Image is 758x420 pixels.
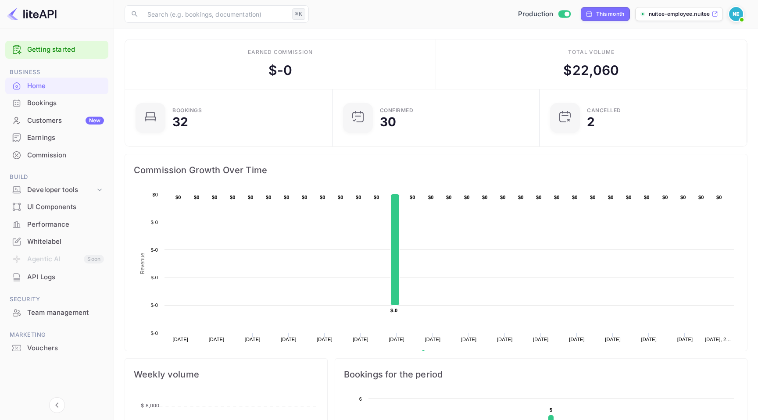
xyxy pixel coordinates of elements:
div: Getting started [5,41,108,59]
text: [DATE] [569,337,585,342]
text: $0 [175,195,181,200]
text: $0 [680,195,686,200]
div: This month [596,10,625,18]
a: API Logs [5,269,108,285]
text: $0 [698,195,704,200]
div: Developer tools [27,185,95,195]
div: API Logs [5,269,108,286]
text: $0 [446,195,452,200]
a: Bookings [5,95,108,111]
img: LiteAPI logo [7,7,57,21]
div: Bookings [172,108,202,113]
text: [DATE] [353,337,368,342]
text: Revenue [139,253,146,274]
text: $0 [194,195,200,200]
a: Team management [5,304,108,320]
div: CustomersNew [5,112,108,129]
text: $0 [248,195,254,200]
div: Performance [5,216,108,233]
text: $0 [554,195,560,200]
div: Click to change the date range period [581,7,630,21]
text: [DATE], 2… [705,337,731,342]
text: $0 [572,195,578,200]
text: [DATE] [245,337,261,342]
text: [DATE] [605,337,621,342]
div: Earned commission [248,48,313,56]
div: ⌘K [292,8,305,20]
text: [DATE] [641,337,657,342]
div: Customers [27,116,104,126]
div: Confirmed [380,108,414,113]
div: Earnings [27,133,104,143]
text: $0 [410,195,415,200]
text: 5 [550,407,552,413]
div: 2 [587,116,595,128]
text: [DATE] [173,337,189,342]
text: $0 [266,195,272,200]
text: [DATE] [497,337,513,342]
text: $0 [500,195,506,200]
text: $0 [230,195,236,200]
text: $0 [212,195,218,200]
span: Production [518,9,554,19]
div: Developer tools [5,182,108,198]
a: Performance [5,216,108,232]
text: $0 [428,195,434,200]
div: New [86,117,104,125]
text: [DATE] [461,337,477,342]
text: [DATE] [389,337,404,342]
tspan: $ 8,000 [141,402,159,409]
div: Commission [27,150,104,160]
div: Total volume [568,48,615,56]
text: $0 [518,195,524,200]
div: Vouchers [27,343,104,353]
text: $0 [644,195,650,200]
text: $0 [626,195,632,200]
text: $-0 [151,247,158,253]
div: UI Components [5,199,108,216]
a: UI Components [5,199,108,215]
div: $ -0 [268,61,292,80]
span: Build [5,172,108,182]
text: [DATE] [533,337,549,342]
div: Home [27,81,104,91]
text: $0 [338,195,343,200]
text: $0 [320,195,325,200]
div: $ 22,060 [563,61,619,80]
text: $0 [356,195,361,200]
text: [DATE] [677,337,693,342]
text: $-0 [390,308,397,313]
div: UI Components [27,202,104,212]
div: Bookings [5,95,108,112]
text: [DATE] [425,337,441,342]
text: Revenue [429,350,451,356]
text: $-0 [151,303,158,308]
span: Weekly volume [134,367,318,381]
div: Whitelabel [27,237,104,247]
div: Home [5,78,108,95]
div: API Logs [27,272,104,282]
p: nuitee-employee.nuitee... [649,10,710,18]
span: Business [5,68,108,77]
div: CANCELLED [587,108,621,113]
text: $0 [608,195,614,200]
a: Commission [5,147,108,163]
text: $0 [536,195,542,200]
a: Vouchers [5,340,108,356]
div: Bookings [27,98,104,108]
div: Performance [27,220,104,230]
text: $0 [482,195,488,200]
text: $0 [662,195,668,200]
div: Switch to Sandbox mode [515,9,574,19]
img: nuitee employee [729,7,743,21]
div: Vouchers [5,340,108,357]
a: Earnings [5,129,108,146]
button: Collapse navigation [49,397,65,413]
text: $-0 [151,275,158,280]
div: Team management [27,308,104,318]
text: $0 [590,195,596,200]
text: [DATE] [317,337,333,342]
text: $-0 [151,331,158,336]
